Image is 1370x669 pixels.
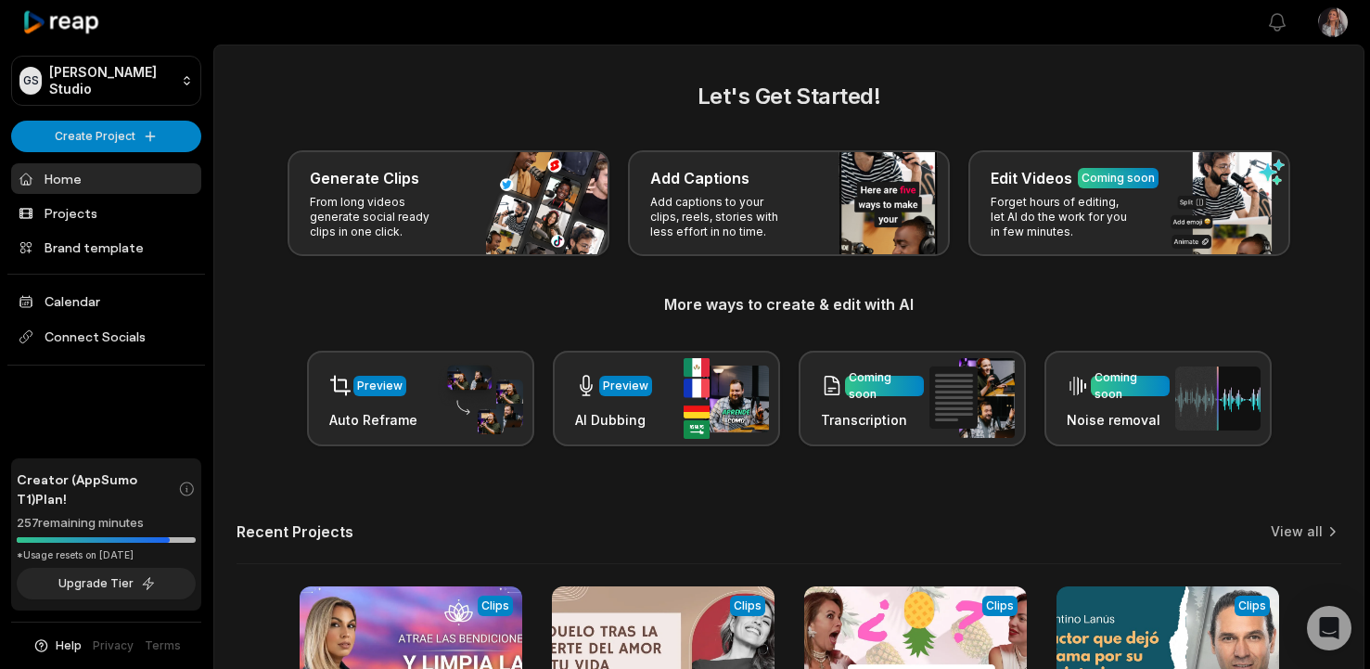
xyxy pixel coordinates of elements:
[1082,170,1155,187] div: Coming soon
[849,369,920,403] div: Coming soon
[11,232,201,263] a: Brand template
[991,167,1072,189] h3: Edit Videos
[1067,410,1170,430] h3: Noise removal
[11,320,201,354] span: Connect Socials
[17,514,196,533] div: 257 remaining minutes
[11,198,201,228] a: Projects
[650,195,794,239] p: Add captions to your clips, reels, stories with less effort in no time.
[650,167,749,189] h3: Add Captions
[11,121,201,152] button: Create Project
[237,293,1341,315] h3: More ways to create & edit with AI
[17,548,196,562] div: *Usage resets on [DATE]
[11,163,201,194] a: Home
[821,410,924,430] h3: Transcription
[329,410,417,430] h3: Auto Reframe
[56,637,82,654] span: Help
[1175,367,1261,431] img: noise_removal.png
[1271,522,1323,541] a: View all
[49,64,173,97] p: [PERSON_NAME] Studio
[575,410,652,430] h3: AI Dubbing
[929,358,1015,438] img: transcription.png
[310,167,419,189] h3: Generate Clips
[11,286,201,316] a: Calendar
[357,378,403,394] div: Preview
[438,363,523,435] img: auto_reframe.png
[17,568,196,599] button: Upgrade Tier
[684,358,769,439] img: ai_dubbing.png
[19,67,42,95] div: GS
[17,470,178,508] span: Creator (AppSumo T1) Plan!
[145,637,181,654] a: Terms
[1095,369,1166,403] div: Coming soon
[991,195,1134,239] p: Forget hours of editing, let AI do the work for you in few minutes.
[93,637,134,654] a: Privacy
[603,378,648,394] div: Preview
[237,522,353,541] h2: Recent Projects
[237,80,1341,113] h2: Let's Get Started!
[310,195,454,239] p: From long videos generate social ready clips in one click.
[1307,606,1351,650] div: Open Intercom Messenger
[32,637,82,654] button: Help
